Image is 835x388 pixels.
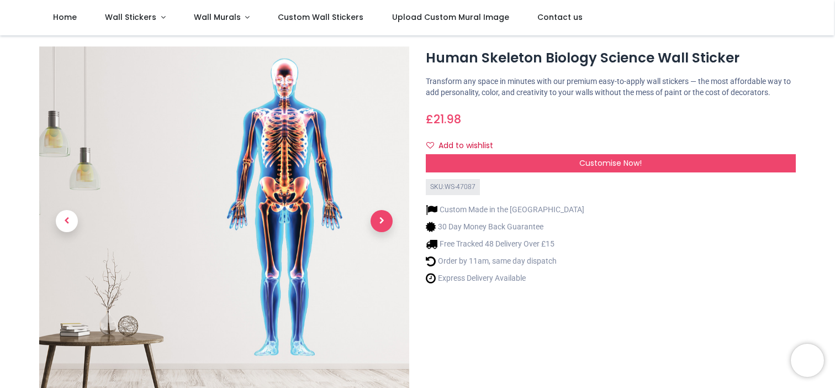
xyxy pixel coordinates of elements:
li: 30 Day Money Back Guarantee [426,221,584,233]
li: Order by 11am, same day dispatch [426,255,584,267]
span: £ [426,111,461,127]
a: Previous [39,99,94,343]
span: Previous [56,210,78,232]
li: Express Delivery Available [426,272,584,284]
button: Add to wishlistAdd to wishlist [426,137,503,155]
span: Wall Murals [194,12,241,23]
p: Transform any space in minutes with our premium easy-to-apply wall stickers — the most affordable... [426,76,796,98]
span: Home [53,12,77,23]
span: Customise Now! [579,158,642,169]
a: Next [354,99,409,343]
div: SKU: WS-47087 [426,179,480,195]
li: Free Tracked 48 Delivery Over £15 [426,238,584,250]
span: Next [371,210,393,232]
li: Custom Made in the [GEOGRAPHIC_DATA] [426,204,584,216]
span: Wall Stickers [105,12,156,23]
span: Custom Wall Stickers [278,12,363,23]
span: 21.98 [434,111,461,127]
i: Add to wishlist [426,141,434,149]
iframe: Brevo live chat [791,344,824,377]
span: Upload Custom Mural Image [392,12,509,23]
span: Contact us [537,12,583,23]
h1: Human Skeleton Biology Science Wall Sticker [426,49,796,67]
